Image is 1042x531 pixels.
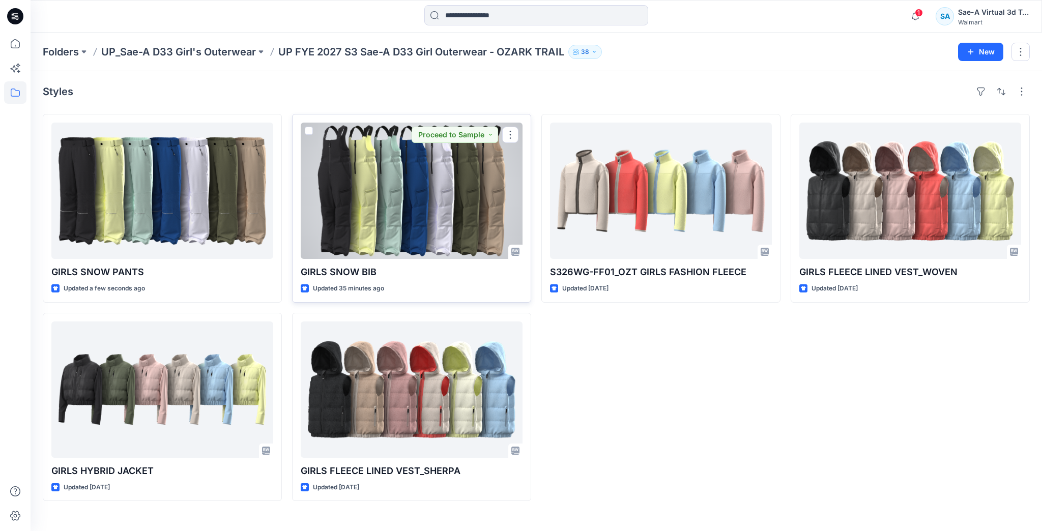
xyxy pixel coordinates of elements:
p: GIRLS FLEECE LINED VEST_SHERPA [301,464,523,478]
h4: Styles [43,85,73,98]
button: 38 [568,45,602,59]
a: GIRLS FLEECE LINED VEST_WOVEN [799,123,1021,259]
span: 1 [915,9,923,17]
p: GIRLS HYBRID JACKET [51,464,273,478]
p: Updated a few seconds ago [64,283,145,294]
a: Folders [43,45,79,59]
a: GIRLS SNOW PANTS [51,123,273,259]
p: GIRLS SNOW BIB [301,265,523,279]
p: UP FYE 2027 S3 Sae-A D33 Girl Outerwear - OZARK TRAIL [278,45,564,59]
a: GIRLS SNOW BIB [301,123,523,259]
button: New [958,43,1003,61]
p: GIRLS SNOW PANTS [51,265,273,279]
a: GIRLS FLEECE LINED VEST_SHERPA [301,321,523,458]
p: Updated 35 minutes ago [313,283,384,294]
a: UP_Sae-A D33 Girl's Outerwear [101,45,256,59]
p: GIRLS FLEECE LINED VEST_WOVEN [799,265,1021,279]
p: Updated [DATE] [812,283,858,294]
div: Walmart [958,18,1029,26]
div: SA [936,7,954,25]
p: Updated [DATE] [64,482,110,493]
p: Updated [DATE] [562,283,609,294]
div: Sae-A Virtual 3d Team [958,6,1029,18]
p: 38 [581,46,589,57]
p: Updated [DATE] [313,482,359,493]
p: S326WG-FF01_OZT GIRLS FASHION FLEECE [550,265,772,279]
a: S326WG-FF01_OZT GIRLS FASHION FLEECE [550,123,772,259]
a: GIRLS HYBRID JACKET [51,321,273,458]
